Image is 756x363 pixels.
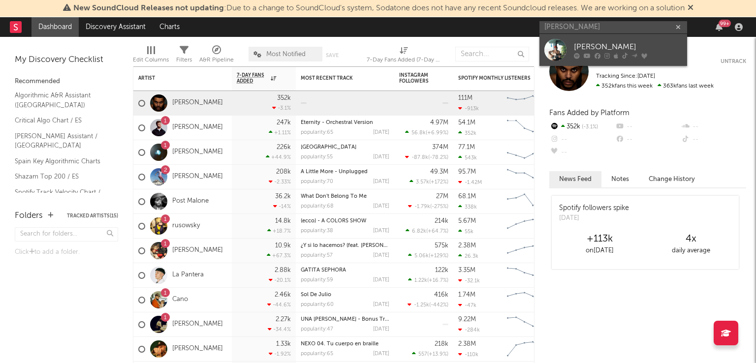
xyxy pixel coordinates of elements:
[458,105,479,112] div: -913k
[408,203,448,210] div: ( )
[458,144,475,151] div: 77.1M
[15,54,118,66] div: My Discovery Checklist
[268,326,291,333] div: -34.4 %
[301,243,389,248] div: ¿Y si lo hacemos? (feat. Valeria Castro)
[301,277,333,283] div: popularity: 59
[176,54,192,66] div: Filters
[458,204,477,210] div: 338k
[269,351,291,357] div: -1.92 %
[301,194,389,199] div: What Don't Belong To Me
[549,109,630,117] span: Fans Added by Platform
[301,218,389,224] div: (ecco) - A COLORS SHOW
[435,218,448,224] div: 214k
[458,154,477,161] div: 543k
[301,75,375,81] div: Most Recent Track
[373,228,389,234] div: [DATE]
[435,341,448,347] div: 218k
[276,169,291,175] div: 208k
[430,155,447,160] span: -78.2 %
[172,345,223,353] a: [PERSON_NAME]
[639,171,705,187] button: Change History
[267,302,291,308] div: -44.6 %
[373,154,389,160] div: [DATE]
[269,129,291,136] div: +1.11 %
[559,213,629,223] div: [DATE]
[301,327,333,332] div: popularity: 47
[458,75,532,81] div: Spotify Monthly Listeners
[549,121,615,133] div: 352k
[681,133,746,146] div: --
[272,105,291,111] div: -3.1 %
[301,228,333,234] div: popularity: 38
[503,116,547,140] svg: Chart title
[458,193,476,200] div: 68.1M
[172,320,223,329] a: [PERSON_NAME]
[458,327,480,333] div: -284k
[15,76,118,88] div: Recommended
[301,218,366,224] a: (ecco) - A COLORS SHOW
[172,222,200,230] a: rusowsky
[67,213,118,218] button: Tracked Artists(15)
[430,169,448,175] div: 49.3M
[503,239,547,263] svg: Chart title
[429,352,447,357] span: +13.9 %
[172,99,223,107] a: [PERSON_NAME]
[373,130,389,135] div: [DATE]
[301,194,367,199] a: What Don't Belong To Me
[273,203,291,210] div: -14 %
[432,204,447,210] span: -275 %
[269,179,291,185] div: -2.33 %
[596,83,653,89] span: 352k fans this week
[431,180,447,185] span: +172 %
[596,83,714,89] span: 363k fans last week
[688,4,693,12] span: Dismiss
[719,20,731,27] div: 99 +
[418,352,427,357] span: 557
[412,351,448,357] div: ( )
[539,21,687,33] input: Search for artists
[434,292,448,298] div: 416k
[79,17,153,37] a: Discovery Assistant
[414,302,429,308] span: -1.25k
[275,292,291,298] div: 2.46k
[458,302,476,308] div: -47k
[301,243,405,248] a: ¿Y si lo hacemos? (feat. [PERSON_NAME])
[276,316,291,323] div: 2.27k
[301,169,368,175] a: A Little More - Unplugged
[138,75,212,81] div: Artist
[276,341,291,347] div: 1.33k
[301,341,389,347] div: NEXO 04. Tu cuerpo en braille
[301,302,334,307] div: popularity: 60
[615,121,680,133] div: --
[267,228,291,234] div: +18.7 %
[549,171,601,187] button: News Feed
[414,253,429,259] span: 5.06k
[435,242,448,249] div: 575k
[15,227,118,242] input: Search for folders...
[503,337,547,362] svg: Chart title
[172,197,209,206] a: Post Malone
[172,296,188,304] a: Cano
[15,210,43,222] div: Folders
[269,277,291,283] div: -20.1 %
[301,120,373,125] a: Eternity - Orchestral Version
[73,4,224,12] span: New SoundCloud Releases not updating
[458,292,475,298] div: 1.74M
[275,218,291,224] div: 14.8k
[458,253,478,259] div: 26.3k
[408,252,448,259] div: ( )
[428,229,447,234] span: +64.7 %
[172,123,223,132] a: [PERSON_NAME]
[176,42,192,70] div: Filters
[172,148,223,156] a: [PERSON_NAME]
[615,133,680,146] div: --
[405,154,448,160] div: ( )
[596,73,655,79] span: Tracking Since: [DATE]
[237,72,268,84] span: 7-Day Fans Added
[436,193,448,200] div: 27M
[411,155,428,160] span: -87.8k
[373,253,389,258] div: [DATE]
[414,204,430,210] span: -1.79k
[406,228,448,234] div: ( )
[199,42,234,70] div: A&R Pipeline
